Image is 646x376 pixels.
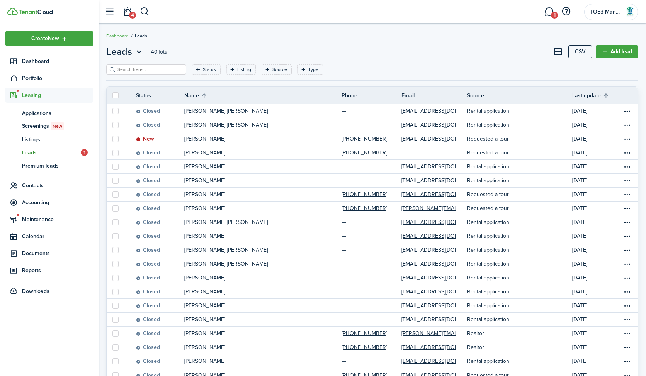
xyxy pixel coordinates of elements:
a: Requested a tour [467,202,572,215]
filter-tag: Open filter [192,64,221,75]
a: [PHONE_NUMBER] [342,327,401,340]
p: [PERSON_NAME] [PERSON_NAME] [184,107,268,115]
a: [DATE] [572,257,622,271]
a: — [342,160,401,173]
p: [DATE] [572,135,587,143]
a: — [342,118,401,132]
p: Requested a tour [467,135,509,143]
status: Closed [136,344,160,351]
a: ScreeningsNew [5,120,93,133]
a: [EMAIL_ADDRESS][DOMAIN_NAME] [401,176,486,185]
a: [DATE] [572,174,622,187]
a: Requested a tour [467,132,572,146]
a: — [342,215,401,229]
span: Screenings [22,122,93,130]
p: [DATE] [572,274,587,282]
a: Rental application [467,313,572,326]
a: — [342,174,401,187]
filter-tag: Open filter [226,64,256,75]
button: CSV [568,45,592,58]
a: [PHONE_NUMBER] [342,188,401,201]
th: Sort [572,91,622,100]
th: Status [136,91,184,100]
p: [PERSON_NAME] [184,357,225,365]
a: [EMAIL_ADDRESS][DOMAIN_NAME] [401,135,486,143]
a: [DATE] [572,160,622,173]
th: Source [467,91,572,100]
p: Rental application [467,163,509,171]
a: Listings [5,133,93,146]
a: Closed [136,257,184,271]
a: Rental application [467,271,572,285]
p: Rental application [467,107,509,115]
th: Email [401,91,467,100]
a: [PERSON_NAME] [184,160,342,173]
button: Open menu [622,162,632,171]
button: Open menu [622,218,632,227]
a: Closed [136,340,184,354]
a: [EMAIL_ADDRESS][DOMAIN_NAME] [401,260,486,268]
a: [EMAIL_ADDRESS][DOMAIN_NAME] [401,315,486,323]
p: [PERSON_NAME] [184,301,225,310]
button: Open menu [622,232,632,241]
filter-tag-label: Listing [237,66,251,73]
a: Rental application [467,354,572,368]
a: [EMAIL_ADDRESS][DOMAIN_NAME] [401,163,486,171]
th: Phone [342,91,401,100]
p: [DATE] [572,121,587,129]
p: [DATE] [572,343,587,351]
p: [PERSON_NAME] [PERSON_NAME] [184,260,268,268]
a: [PHONE_NUMBER] [342,343,387,351]
button: Open menu [622,246,632,255]
a: — [342,243,401,257]
a: [DATE] [572,118,622,132]
a: Leads1 [5,146,93,159]
status: Closed [136,317,160,323]
span: 1 [81,149,88,156]
a: Closed [136,146,184,159]
a: [EMAIL_ADDRESS][DOMAIN_NAME] [401,118,467,132]
a: — [342,271,401,285]
p: Rental application [467,301,509,310]
a: — [342,285,401,298]
p: [PERSON_NAME] [PERSON_NAME] [184,218,268,226]
a: [PERSON_NAME] [PERSON_NAME] [184,243,342,257]
a: [EMAIL_ADDRESS][DOMAIN_NAME] [401,188,467,201]
a: Open menu [622,132,638,146]
a: [EMAIL_ADDRESS][DOMAIN_NAME] [401,271,467,285]
a: Rental application [467,243,572,257]
a: [PHONE_NUMBER] [342,146,401,159]
p: Realtor [467,329,484,337]
a: [DATE] [572,299,622,312]
input: Search here... [116,66,184,73]
status: Closed [136,275,160,281]
a: Applications [5,107,93,120]
span: Listings [22,135,93,144]
button: Open menu [622,259,632,269]
p: Rental application [467,260,509,268]
a: Open menu [622,229,638,243]
span: Leads [106,45,132,59]
img: TenantCloud [7,8,18,15]
status: Closed [136,108,160,114]
p: [PERSON_NAME] [PERSON_NAME] [184,121,268,129]
a: Dashboard [106,32,129,39]
a: Messaging [542,2,556,22]
a: [PERSON_NAME] [184,202,342,215]
p: Requested a tour [467,149,509,157]
img: TenantCloud [19,10,53,14]
a: Requested a tour [467,188,572,201]
status: Closed [136,150,160,156]
button: Open menu [622,329,632,338]
a: Open menu [622,285,638,298]
a: — [342,229,401,243]
a: [EMAIL_ADDRESS][DOMAIN_NAME] [401,215,467,229]
a: [PERSON_NAME] [184,327,342,340]
a: Closed [136,160,184,173]
a: Open menu [622,118,638,132]
span: Leads [22,149,81,157]
button: Open menu [622,107,632,116]
a: [EMAIL_ADDRESS][DOMAIN_NAME] [401,218,486,226]
a: Add lead [596,45,638,58]
a: Open menu [622,327,638,340]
